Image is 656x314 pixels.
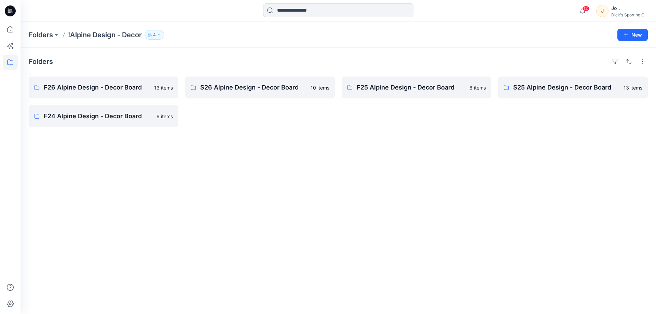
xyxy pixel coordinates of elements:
a: Folders [29,30,53,40]
p: 13 items [154,84,173,91]
a: F25 Alpine Design - Decor Board8 items [342,77,491,98]
button: New [617,29,648,41]
span: 12 [582,6,590,11]
p: S25 Alpine Design - Decor Board [513,83,619,92]
p: F26 Alpine Design - Decor Board [44,83,150,92]
p: 6 items [156,113,173,120]
p: 4 [153,31,156,39]
h4: Folders [29,57,53,66]
p: 10 items [311,84,329,91]
p: S26 Alpine Design - Decor Board [200,83,306,92]
a: F26 Alpine Design - Decor Board13 items [29,77,178,98]
p: 8 items [469,84,486,91]
p: F25 Alpine Design - Decor Board [357,83,465,92]
a: F24 Alpine Design - Decor Board6 items [29,105,178,127]
p: !Alpine Design - Decor [68,30,142,40]
div: J [596,5,609,17]
a: S25 Alpine Design - Decor Board13 items [498,77,648,98]
button: 4 [145,30,164,40]
a: S26 Alpine Design - Decor Board10 items [185,77,335,98]
div: Dick's Sporting G... [611,12,647,17]
p: F24 Alpine Design - Decor Board [44,111,152,121]
div: Jo . [611,4,647,12]
p: 13 items [624,84,642,91]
